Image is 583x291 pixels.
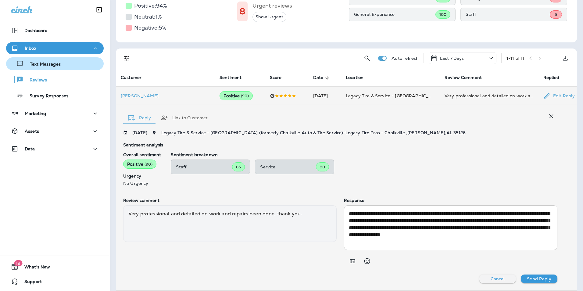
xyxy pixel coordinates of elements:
span: Sentiment [220,75,249,81]
span: Score [270,75,282,80]
p: Marketing [25,111,46,116]
button: Show Urgent [252,12,286,22]
span: Legacy Tire & Service - [GEOGRAPHIC_DATA] (formerly Chalkville Auto & Tire Service) - Legacy Tire... [161,130,466,135]
p: Staff [466,12,550,17]
p: Assets [25,129,39,134]
button: Support [6,275,104,288]
h1: 8 [240,6,245,16]
span: Review Comment [445,75,482,80]
p: Service [260,164,316,169]
span: 5 [555,12,557,17]
button: Inbox [6,42,104,54]
p: Reviews [23,77,47,83]
button: 19What's New [6,261,104,273]
button: Cancel [479,275,516,283]
p: Sentiment analysis [123,142,557,147]
p: Text Messages [24,62,61,67]
p: Data [25,146,35,151]
p: Inbox [25,46,36,51]
span: Score [270,75,290,81]
h5: Positive: 94 % [134,1,167,11]
span: Customer [121,75,149,81]
p: Sentiment breakdown [171,152,557,157]
p: Auto refresh [392,56,419,61]
div: Very professional and detailed on work and repairs been done, thank you. [123,205,337,242]
p: General Experience [354,12,435,17]
button: Export as CSV [559,52,571,64]
button: Search Reviews [361,52,373,64]
p: Overall sentiment [123,152,161,157]
td: [DATE] [308,87,341,105]
p: Response [344,198,557,203]
p: [DATE] [132,130,147,135]
p: No Urgency [123,181,161,186]
span: ( 90 ) [145,162,152,167]
button: Marketing [6,107,104,120]
button: Send Reply [521,275,557,283]
h5: Negative: 5 % [134,23,166,33]
span: Sentiment [220,75,241,80]
span: 85 [236,164,241,170]
p: Cancel [491,276,505,281]
div: Very professional and detailed on work and repairs been done, thank you. [445,93,534,99]
button: Select an emoji [361,255,373,267]
p: [PERSON_NAME] [121,93,210,98]
div: Positive [220,91,253,100]
button: Dashboard [6,24,104,37]
span: 100 [439,12,446,17]
span: Support [18,279,42,286]
button: Survey Responses [6,89,104,102]
span: 19 [14,260,22,266]
span: ( 90 ) [241,93,249,99]
span: Review Comment [445,75,490,81]
span: Location [346,75,371,81]
span: Replied [543,75,559,80]
button: Data [6,143,104,155]
span: 90 [320,164,325,170]
p: Dashboard [24,28,48,33]
p: Edit Reply [551,93,575,98]
p: Review comment [123,198,337,203]
button: Text Messages [6,57,104,70]
div: Positive [123,160,156,169]
span: Legacy Tire & Service - [GEOGRAPHIC_DATA] (formerly Chalkville Auto & Tire Service) [346,93,528,99]
div: 1 - 11 of 11 [506,56,524,61]
button: Reply [123,107,156,129]
p: Send Reply [527,276,551,281]
button: Filters [121,52,133,64]
button: Collapse Sidebar [91,4,108,16]
button: Add in a premade template [346,255,359,267]
span: Customer [121,75,141,80]
button: Assets [6,125,104,137]
h5: Urgent reviews [252,1,292,11]
p: Staff [176,164,232,169]
span: Location [346,75,363,80]
button: Link to Customer [156,107,213,129]
button: Reviews [6,73,104,86]
span: Date [313,75,331,81]
span: What's New [18,264,50,272]
p: Survey Responses [23,93,68,99]
p: Urgency [123,174,161,178]
span: Replied [543,75,567,81]
span: Date [313,75,324,80]
div: Click to view Customer Drawer [121,93,210,98]
h5: Neutral: 1 % [134,12,162,22]
p: Last 7 Days [440,56,464,61]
